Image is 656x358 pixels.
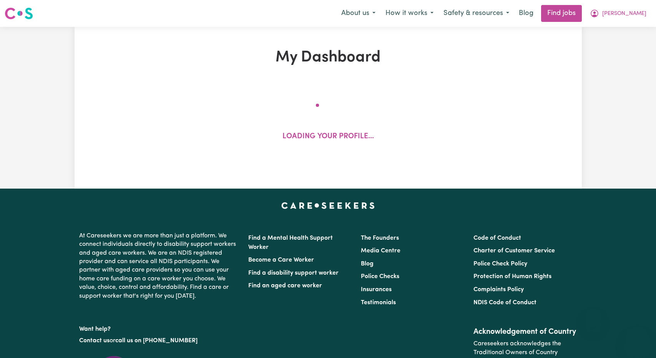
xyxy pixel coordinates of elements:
span: [PERSON_NAME] [602,10,646,18]
a: Find a disability support worker [248,270,339,276]
p: Loading your profile... [282,131,374,143]
a: Media Centre [361,248,400,254]
a: Code of Conduct [473,235,521,241]
a: Contact us [79,338,110,344]
p: Want help? [79,322,239,333]
a: Police Check Policy [473,261,527,267]
h2: Acknowledgement of Country [473,327,577,336]
button: My Account [585,5,651,22]
a: The Founders [361,235,399,241]
img: Careseekers logo [5,7,33,20]
a: NDIS Code of Conduct [473,300,536,306]
button: About us [336,5,380,22]
a: Blog [514,5,538,22]
button: How it works [380,5,438,22]
a: Police Checks [361,273,399,280]
iframe: Button to launch messaging window [625,327,650,352]
a: Careseekers logo [5,5,33,22]
a: Charter of Customer Service [473,248,555,254]
a: Complaints Policy [473,287,524,293]
a: Blog [361,261,374,267]
a: Find jobs [541,5,582,22]
a: Become a Care Worker [248,257,314,263]
h1: My Dashboard [164,48,493,67]
p: or [79,333,239,348]
a: Testimonials [361,300,396,306]
a: Find a Mental Health Support Worker [248,235,333,250]
p: At Careseekers we are more than just a platform. We connect individuals directly to disability su... [79,229,239,303]
a: Insurances [361,287,392,293]
a: Protection of Human Rights [473,273,551,280]
a: Careseekers home page [281,202,375,209]
iframe: Close message [585,309,601,324]
a: call us on [PHONE_NUMBER] [115,338,198,344]
a: Find an aged care worker [248,283,322,289]
button: Safety & resources [438,5,514,22]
